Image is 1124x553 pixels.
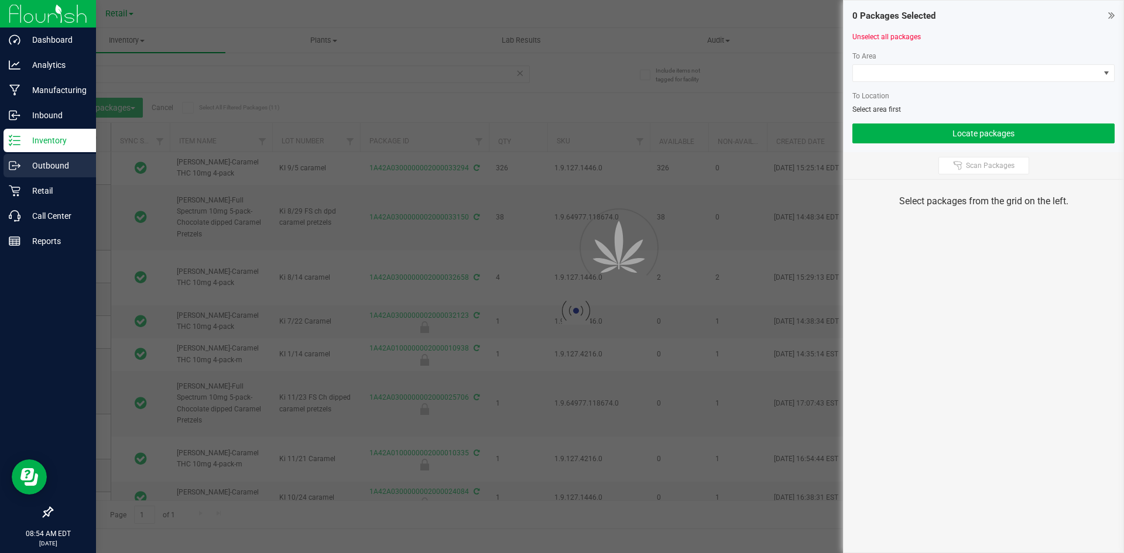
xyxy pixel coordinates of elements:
[852,33,921,41] a: Unselect all packages
[852,52,876,60] span: To Area
[966,161,1015,170] span: Scan Packages
[5,539,91,548] p: [DATE]
[9,160,20,171] inline-svg: Outbound
[9,185,20,197] inline-svg: Retail
[20,159,91,173] p: Outbound
[20,33,91,47] p: Dashboard
[9,59,20,71] inline-svg: Analytics
[20,209,91,223] p: Call Center
[938,157,1029,174] button: Scan Packages
[12,459,47,494] iframe: Resource center
[20,184,91,198] p: Retail
[852,105,901,114] span: Select area first
[9,84,20,96] inline-svg: Manufacturing
[20,133,91,147] p: Inventory
[9,135,20,146] inline-svg: Inventory
[9,210,20,222] inline-svg: Call Center
[858,194,1109,208] div: Select packages from the grid on the left.
[9,109,20,121] inline-svg: Inbound
[5,528,91,539] p: 08:54 AM EDT
[9,235,20,247] inline-svg: Reports
[20,83,91,97] p: Manufacturing
[20,108,91,122] p: Inbound
[20,234,91,248] p: Reports
[9,34,20,46] inline-svg: Dashboard
[20,58,91,72] p: Analytics
[852,92,889,100] span: To Location
[852,123,1115,143] button: Locate packages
